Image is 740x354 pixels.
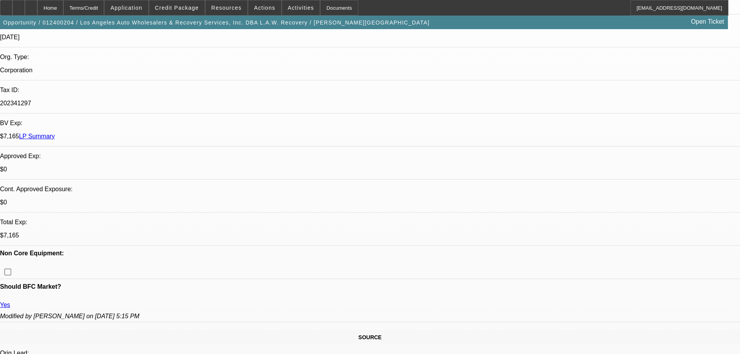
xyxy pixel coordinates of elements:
span: Actions [254,5,275,11]
button: Credit Package [149,0,205,15]
button: Actions [248,0,281,15]
a: LP Summary [19,133,55,140]
button: Activities [282,0,320,15]
span: Opportunity / 012400204 / Los Angeles Auto Wholesalers & Recovery Services, Inc. DBA L.A.W. Recov... [3,19,430,26]
span: Activities [288,5,314,11]
button: Resources [205,0,247,15]
span: SOURCE [359,334,382,340]
span: Credit Package [155,5,199,11]
button: Application [104,0,148,15]
a: Open Ticket [688,15,727,28]
span: Application [110,5,142,11]
span: Resources [211,5,242,11]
